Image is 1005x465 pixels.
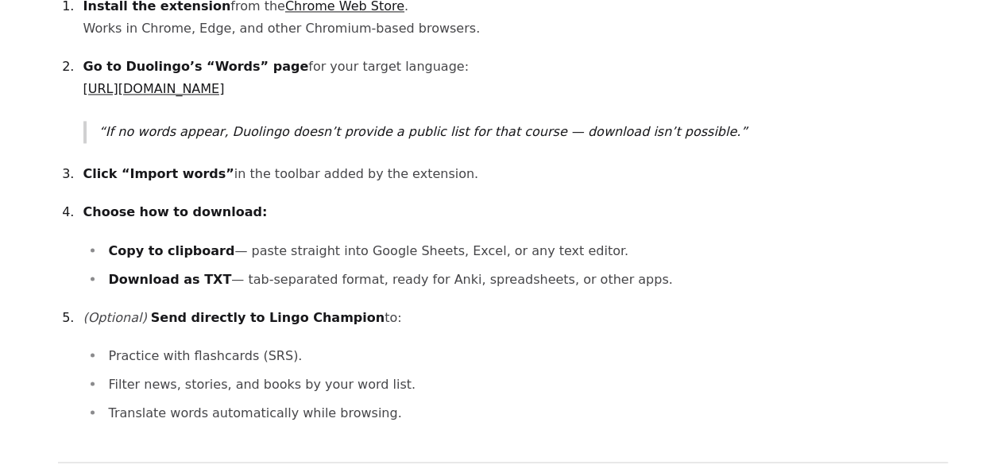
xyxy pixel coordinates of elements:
[104,344,948,366] li: Practice with flashcards (SRS).
[109,242,235,258] strong: Copy to clipboard
[104,268,948,290] li: — tab-separated format, ready for Anki, spreadsheets, or other apps.
[83,309,147,324] em: (Optional)
[104,373,948,395] li: Filter news, stories, and books by your word list.
[83,166,234,181] strong: Click “Import words”
[109,271,232,286] strong: Download as TXT
[83,81,225,96] a: [URL][DOMAIN_NAME]
[83,204,268,219] strong: Choose how to download:
[83,163,948,185] p: in the toolbar added by the extension.
[104,401,948,424] li: Translate words automatically while browsing.
[83,59,309,74] strong: Go to Duolingo’s “Words” page
[99,121,948,143] p: If no words appear, Duolingo doesn’t provide a public list for that course — download isn’t possi...
[151,309,385,324] strong: Send directly to Lingo Champion
[83,306,948,328] p: to:
[104,239,948,262] li: — paste straight into Google Sheets, Excel, or any text editor.
[83,56,948,100] p: for your target language:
